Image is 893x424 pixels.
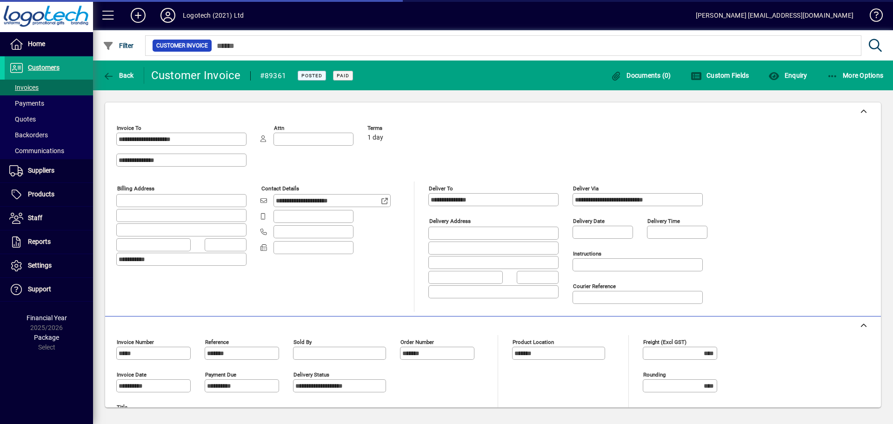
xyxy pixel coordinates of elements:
mat-label: Sold by [293,339,312,345]
mat-label: Invoice date [117,371,147,378]
mat-label: Product location [513,339,554,345]
span: Backorders [9,131,48,139]
span: Posted [301,73,322,79]
span: Communications [9,147,64,155]
span: Financial Year [27,314,67,322]
mat-label: Freight (excl GST) [643,339,686,345]
mat-label: Payment due [205,371,236,378]
mat-label: Invoice To [117,125,141,131]
mat-label: Title [117,404,127,411]
span: Quotes [9,115,36,123]
div: Logotech (2021) Ltd [183,8,244,23]
mat-label: Deliver To [429,185,453,192]
a: Products [5,183,93,206]
div: [PERSON_NAME] [EMAIL_ADDRESS][DOMAIN_NAME] [696,8,853,23]
a: Support [5,278,93,301]
span: Back [103,72,134,79]
button: Filter [100,37,136,54]
span: Documents (0) [611,72,671,79]
div: #89361 [260,68,287,83]
span: Terms [367,125,423,131]
span: Support [28,285,51,293]
a: Quotes [5,111,93,127]
span: Customer Invoice [156,41,208,50]
button: More Options [825,67,886,84]
span: Payments [9,100,44,107]
span: Invoices [9,84,39,91]
span: Reports [28,238,51,245]
mat-label: Delivery time [647,218,680,224]
a: Staff [5,207,93,230]
mat-label: Rounding [643,371,666,378]
button: Profile [153,7,183,24]
a: Settings [5,254,93,277]
span: Suppliers [28,167,54,174]
mat-label: Invoice number [117,339,154,345]
mat-label: Reference [205,339,229,345]
mat-label: Instructions [573,250,601,257]
mat-label: Delivery date [573,218,605,224]
button: Back [100,67,136,84]
mat-label: Deliver via [573,185,599,192]
mat-label: Delivery status [293,371,329,378]
a: Communications [5,143,93,159]
button: Enquiry [766,67,809,84]
button: Custom Fields [688,67,752,84]
a: Suppliers [5,159,93,182]
span: Filter [103,42,134,49]
span: Custom Fields [691,72,749,79]
a: Payments [5,95,93,111]
mat-label: Courier Reference [573,283,616,289]
span: Staff [28,214,42,222]
a: Knowledge Base [863,2,881,32]
span: Products [28,190,54,198]
button: Documents (0) [608,67,673,84]
div: Customer Invoice [151,68,241,83]
span: Settings [28,262,52,269]
mat-label: Attn [274,125,284,131]
a: Backorders [5,127,93,143]
a: Invoices [5,80,93,95]
span: Enquiry [768,72,807,79]
span: Package [34,334,59,341]
a: Home [5,33,93,56]
mat-label: Order number [400,339,434,345]
span: More Options [827,72,884,79]
a: Reports [5,230,93,254]
span: Customers [28,64,60,71]
button: Add [123,7,153,24]
span: Home [28,40,45,47]
span: 1 day [367,134,383,141]
span: Paid [337,73,349,79]
app-page-header-button: Back [93,67,144,84]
